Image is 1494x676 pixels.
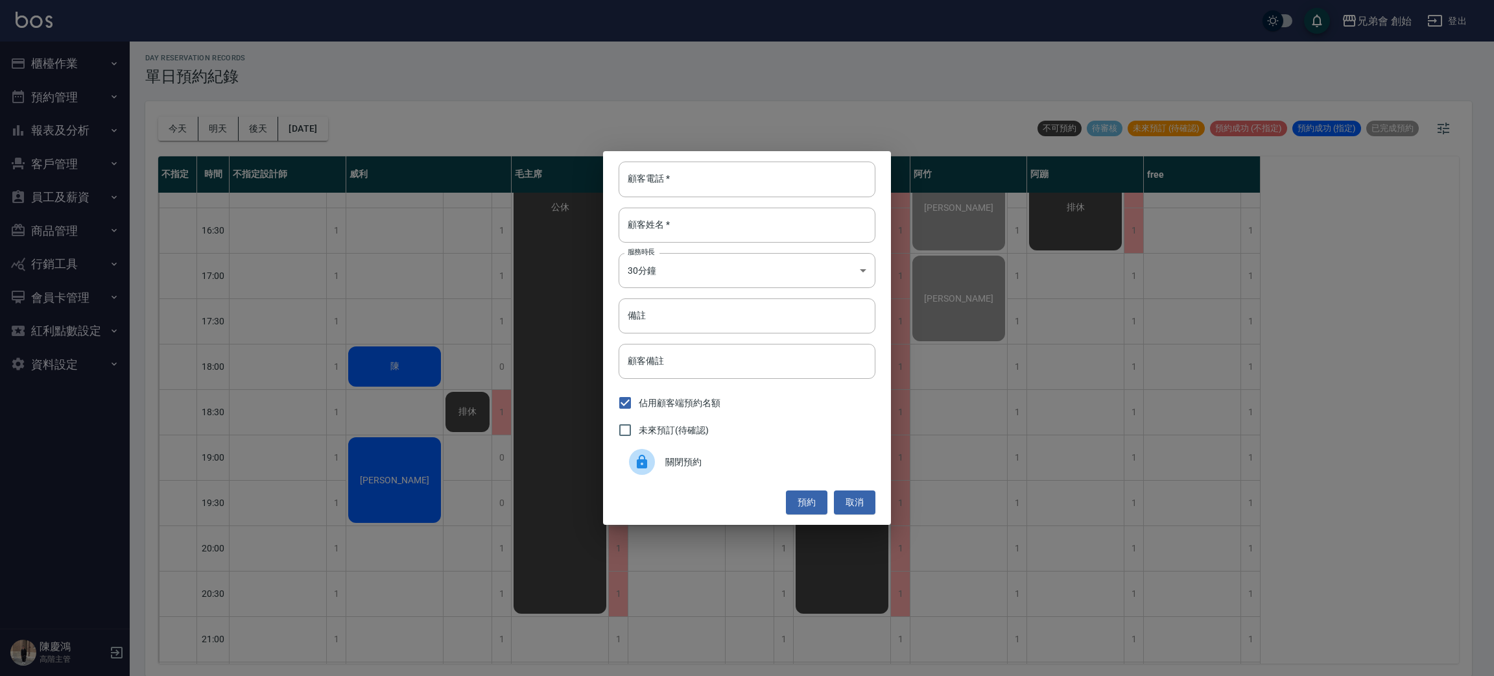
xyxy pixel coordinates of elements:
[665,455,865,469] span: 關閉預約
[628,247,655,257] label: 服務時長
[619,444,875,480] div: 關閉預約
[619,253,875,288] div: 30分鐘
[639,424,709,437] span: 未來預訂(待確認)
[786,490,827,514] button: 預約
[834,490,875,514] button: 取消
[639,396,720,410] span: 佔用顧客端預約名額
